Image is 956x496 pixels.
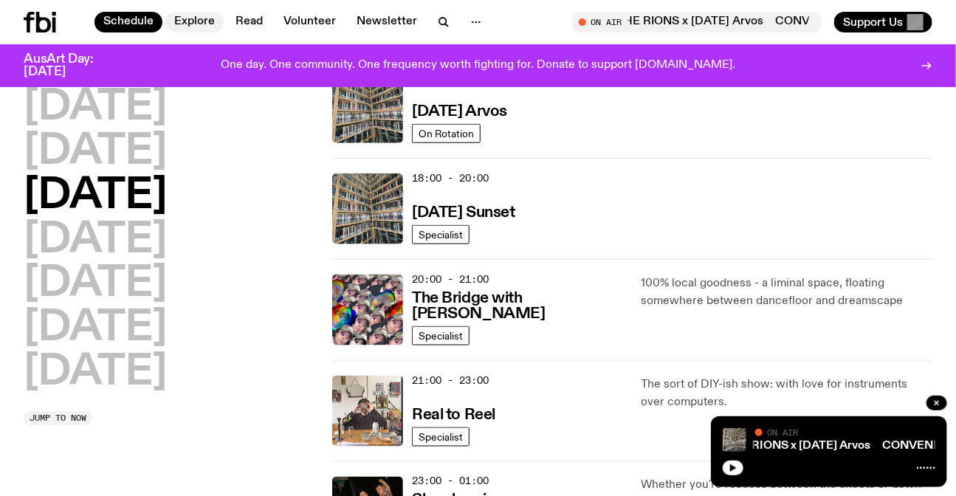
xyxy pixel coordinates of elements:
[24,308,167,349] button: [DATE]
[24,352,167,393] button: [DATE]
[412,291,623,322] h3: The Bridge with [PERSON_NAME]
[767,427,798,437] span: On Air
[412,404,495,423] a: Real to Reel
[412,171,489,185] span: 18:00 - 20:00
[24,220,167,261] button: [DATE]
[723,428,746,452] img: A corner shot of the fbi music library
[24,87,167,128] button: [DATE]
[412,124,481,143] a: On Rotation
[642,275,932,310] p: 100% local goodness - a liminal space, floating somewhere between dancefloor and dreamscape
[412,407,495,423] h3: Real to Reel
[24,263,167,305] button: [DATE]
[580,440,870,452] a: CONVENIENCE STORE ++ THE RIONS x [DATE] Arvos
[843,15,903,29] span: Support Us
[419,330,463,341] span: Specialist
[412,225,470,244] a: Specialist
[419,128,474,139] span: On Rotation
[412,373,489,387] span: 21:00 - 23:00
[419,431,463,442] span: Specialist
[221,59,735,72] p: One day. One community. One frequency worth fighting for. Donate to support [DOMAIN_NAME].
[94,12,162,32] a: Schedule
[227,12,272,32] a: Read
[834,12,932,32] button: Support Us
[332,72,403,143] img: A corner shot of the fbi music library
[332,173,403,244] img: A corner shot of the fbi music library
[332,376,403,447] img: Jasper Craig Adams holds a vintage camera to his eye, obscuring his face. He is wearing a grey ju...
[642,376,932,411] p: The sort of DIY-ish show: with love for instruments over computers.
[412,326,470,345] a: Specialist
[165,12,224,32] a: Explore
[412,205,515,221] h3: [DATE] Sunset
[24,176,167,217] button: [DATE]
[412,101,507,120] a: [DATE] Arvos
[412,427,470,447] a: Specialist
[30,414,86,422] span: Jump to now
[275,12,345,32] a: Volunteer
[412,288,623,322] a: The Bridge with [PERSON_NAME]
[24,411,92,426] button: Jump to now
[412,104,507,120] h3: [DATE] Arvos
[24,53,118,78] h3: AusArt Day: [DATE]
[24,131,167,173] button: [DATE]
[348,12,426,32] a: Newsletter
[412,272,489,286] span: 20:00 - 21:00
[412,475,489,489] span: 23:00 - 01:00
[571,12,822,32] button: On AirCONVENIENCE STORE ++ THE RIONS x [DATE] ArvosCONVENIENCE STORE ++ THE RIONS x [DATE] Arvos
[412,202,515,221] a: [DATE] Sunset
[419,229,463,240] span: Specialist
